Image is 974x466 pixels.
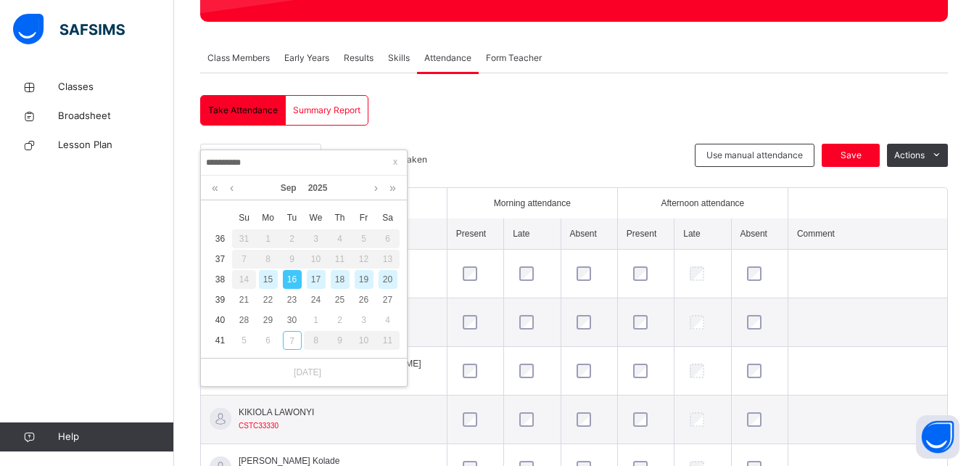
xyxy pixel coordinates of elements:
a: Next month (PageDown) [371,176,381,200]
div: 8 [256,250,280,269]
div: 10 [304,250,328,269]
td: September 30, 2025 [280,310,304,330]
div: 25 [331,290,350,309]
div: 2 [331,311,350,330]
th: Mon [256,207,280,229]
td: September 9, 2025 [280,249,304,269]
td: October 10, 2025 [352,330,376,351]
th: Late [674,218,731,250]
td: September 13, 2025 [376,249,400,269]
div: 5 [352,229,376,248]
a: Next year (Control + right) [386,176,400,200]
span: CSTC33330 [239,422,278,430]
td: October 6, 2025 [256,330,280,351]
td: September 27, 2025 [376,290,400,310]
td: September 24, 2025 [304,290,328,310]
div: 1 [307,311,326,330]
div: 18 [331,270,350,289]
th: Comment [788,218,947,250]
th: Wed [304,207,328,229]
td: September 18, 2025 [328,269,352,290]
a: Sep [275,176,302,200]
td: September 7, 2025 [232,249,256,269]
div: 29 [259,311,278,330]
div: 12 [352,250,376,269]
td: September 1, 2025 [256,229,280,249]
th: Thu [328,207,352,229]
span: Su [232,211,256,224]
td: 40 [208,310,232,330]
td: September 25, 2025 [328,290,352,310]
th: Fri [352,207,376,229]
td: September 22, 2025 [256,290,280,310]
div: 31 [232,229,256,248]
td: September 29, 2025 [256,310,280,330]
td: September 8, 2025 [256,249,280,269]
td: September 23, 2025 [280,290,304,310]
div: 13 [376,250,400,269]
td: October 8, 2025 [304,330,328,351]
th: Present [617,218,674,250]
div: 15 [259,270,278,289]
span: Classes [58,80,174,94]
div: 11 [376,331,400,350]
span: Attendance [424,52,471,65]
td: October 5, 2025 [232,330,256,351]
span: Actions [894,149,925,162]
td: September 5, 2025 [352,229,376,249]
div: 4 [379,311,397,330]
div: 5 [235,331,254,350]
span: Early Years [284,52,329,65]
td: September 20, 2025 [376,269,400,290]
th: Absent [731,218,788,250]
div: 30 [283,311,302,330]
td: September 19, 2025 [352,269,376,290]
td: 37 [208,249,232,269]
td: September 3, 2025 [304,229,328,249]
span: Morning attendance [494,197,571,210]
button: Open asap [916,415,959,459]
span: Th [328,211,352,224]
span: Take Attendance [208,104,278,117]
td: September 2, 2025 [280,229,304,249]
a: Last year (Control + left) [208,176,222,200]
div: 3 [304,229,328,248]
td: 41 [208,330,232,351]
td: October 2, 2025 [328,310,352,330]
span: Form Teacher [486,52,542,65]
div: 6 [376,229,400,248]
span: Help [58,430,173,444]
span: Results [344,52,373,65]
div: 1 [256,229,280,248]
div: 8 [304,331,328,350]
div: 7 [232,250,256,269]
div: 9 [280,250,304,269]
th: Late [504,218,561,250]
span: Fr [352,211,376,224]
span: Broadsheet [58,109,174,123]
div: 11 [328,250,352,269]
a: 2025 [302,176,334,200]
span: Use manual attendance [706,149,803,162]
div: 22 [259,290,278,309]
div: 4 [328,229,352,248]
a: [DATE] [286,366,321,379]
td: September 14, 2025 [232,269,256,290]
td: 38 [208,269,232,290]
div: 16 [283,270,302,289]
td: October 3, 2025 [352,310,376,330]
div: 27 [379,290,397,309]
div: 28 [235,311,254,330]
div: 2 [280,229,304,248]
span: Save [833,149,869,162]
span: Summary Report [293,104,360,117]
th: Tue [280,207,304,229]
span: Sa [376,211,400,224]
span: Afternoon attendance [661,197,744,210]
td: September 15, 2025 [256,269,280,290]
td: 36 [208,229,232,249]
div: 17 [307,270,326,289]
img: safsims [13,14,125,44]
div: 7 [283,331,302,350]
td: August 31, 2025 [232,229,256,249]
